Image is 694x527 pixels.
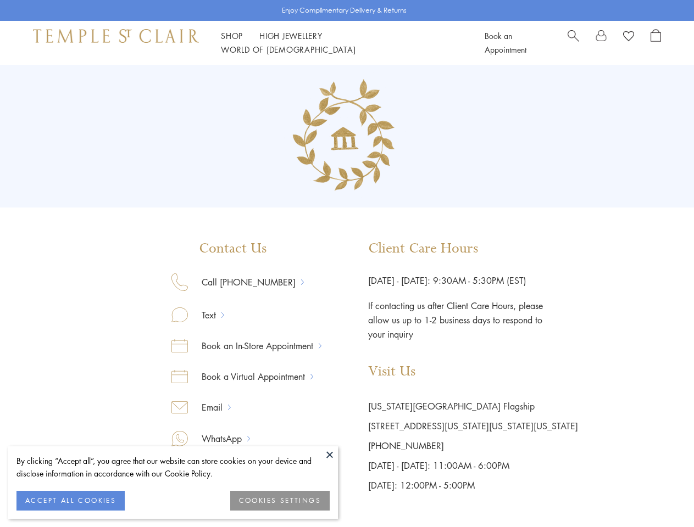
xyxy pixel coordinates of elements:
a: [PHONE_NUMBER] [368,440,444,452]
a: Open Shopping Bag [651,29,661,57]
a: WhatsApp [188,431,247,446]
a: Email [188,400,228,414]
a: Book an Appointment [485,30,526,55]
p: Visit Us [368,363,578,380]
img: Temple St. Clair [33,29,199,42]
div: By clicking “Accept all”, you agree that our website can store cookies on your device and disclos... [16,455,330,480]
p: Client Care Hours [368,240,578,257]
p: Contact Us [171,240,321,257]
p: [DATE] - [DATE]: 11:00AM - 6:00PM [368,456,578,475]
a: Search [568,29,579,57]
p: If contacting us after Client Care Hours, please allow us up to 1-2 business days to respond to y... [368,288,544,341]
nav: Main navigation [221,29,460,57]
button: COOKIES SETTINGS [230,491,330,511]
a: Book a Virtual Appointment [188,369,310,384]
p: [US_STATE][GEOGRAPHIC_DATA] Flagship [368,396,578,416]
a: View Wishlist [623,29,634,46]
p: [DATE]: 12:00PM - 5:00PM [368,475,578,495]
p: [DATE] - [DATE]: 9:30AM - 5:30PM (EST) [368,273,578,288]
a: [STREET_ADDRESS][US_STATE][US_STATE][US_STATE] [368,420,578,432]
a: World of [DEMOGRAPHIC_DATA]World of [DEMOGRAPHIC_DATA] [221,44,356,55]
button: ACCEPT ALL COOKIES [16,491,125,511]
p: Enjoy Complimentary Delivery & Returns [282,5,407,16]
a: Book an In-Store Appointment [188,339,319,353]
iframe: Gorgias live chat messenger [639,475,683,516]
img: Group_135.png [280,69,414,204]
a: ShopShop [221,30,243,41]
a: Call [PHONE_NUMBER] [188,275,301,289]
a: High JewelleryHigh Jewellery [259,30,323,41]
a: Text [188,308,221,322]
